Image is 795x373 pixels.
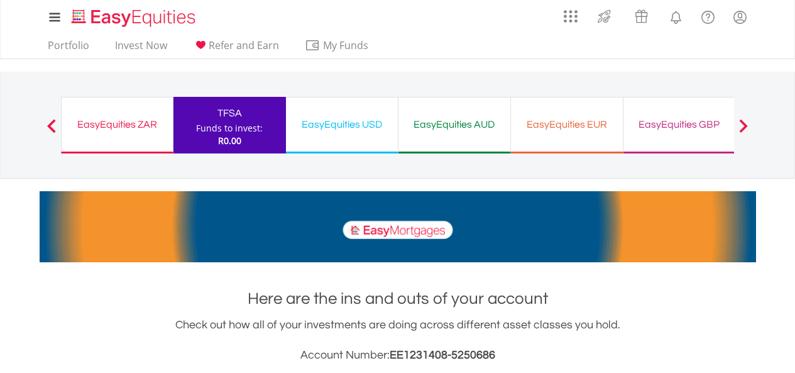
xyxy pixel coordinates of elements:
div: EasyEquities GBP [631,116,728,133]
div: EasyEquities ZAR [69,116,165,133]
div: EasyEquities USD [293,116,390,133]
img: vouchers-v2.svg [631,6,652,26]
a: Notifications [660,3,692,28]
div: Check out how all of your investments are doing across different asset classes you hold. [40,316,756,364]
h1: Here are the ins and outs of your account [40,287,756,310]
img: grid-menu-icon.svg [564,9,578,23]
a: Vouchers [623,3,660,26]
span: R0.00 [218,135,241,147]
a: FAQ's and Support [692,3,724,28]
span: EE1231408-5250686 [390,349,495,361]
span: Refer and Earn [209,38,279,52]
div: TFSA [181,104,278,122]
img: thrive-v2.svg [594,6,615,26]
h3: Account Number: [40,347,756,364]
a: Invest Now [110,39,172,58]
div: EasyEquities EUR [518,116,615,133]
a: Portfolio [43,39,94,58]
img: EasyMortage Promotion Banner [40,191,756,262]
a: Home page [67,3,200,28]
div: Funds to invest: [196,122,263,135]
button: Previous [39,125,64,138]
a: AppsGrid [556,3,586,23]
img: EasyEquities_Logo.png [69,8,200,28]
a: Refer and Earn [188,39,284,58]
span: My Funds [305,37,387,53]
div: EasyEquities AUD [406,116,503,133]
a: My Profile [724,3,756,31]
button: Next [731,125,756,138]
